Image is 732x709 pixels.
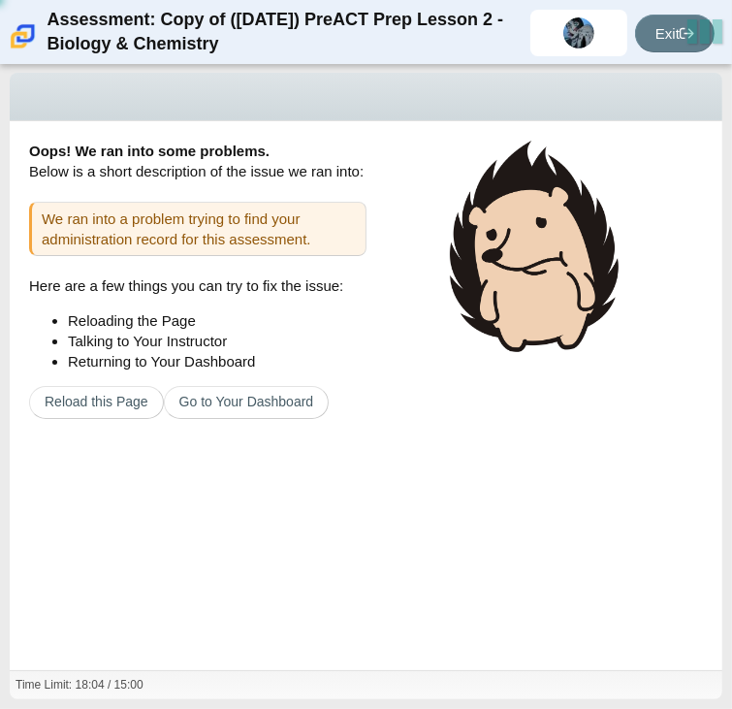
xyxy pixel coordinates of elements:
[29,386,164,419] button: Reload this Page
[8,21,38,51] img: Carmen School of Science & Technology
[563,17,594,48] img: gilneer.velazquezc.iuo8rk
[47,8,521,56] div: Assessment: Copy of ([DATE]) PreACT Prep Lesson 2 - Biology & Chemistry
[29,141,366,202] div: Below is a short description of the issue we ran into:
[42,210,311,247] span: We ran into a problem trying to find your administration record for this assessment.
[164,386,330,419] a: Go to Your Dashboard
[635,15,715,52] a: Exit
[68,310,366,331] li: Reloading the Page
[29,143,270,159] b: Oops! We ran into some problems.
[16,677,143,693] div: Time Limit: 18:04 / 15:00
[29,275,366,419] div: Here are a few things you can try to fix the issue:
[68,351,366,371] li: Returning to Your Dashboard
[450,141,619,352] img: hedgehog-sad-large.png
[8,38,38,54] a: Carmen School of Science & Technology
[68,331,366,351] li: Talking to Your Instructor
